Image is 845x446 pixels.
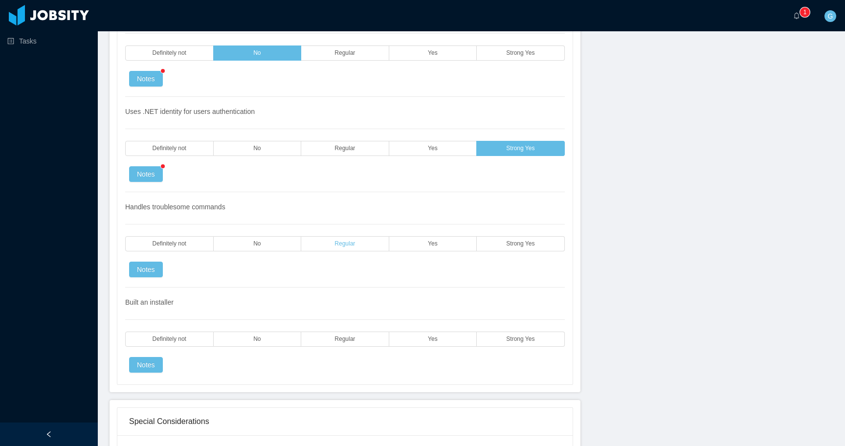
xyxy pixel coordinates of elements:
span: Regular [334,336,355,342]
span: No [253,145,261,152]
span: Strong Yes [506,50,534,56]
span: G [828,10,833,22]
span: Yes [428,336,438,342]
span: Yes [428,241,438,247]
span: Strong Yes [506,241,534,247]
a: icon: profileTasks [7,31,90,51]
span: Definitely not [153,336,186,342]
span: No [253,50,261,56]
span: Definitely not [153,50,186,56]
span: Regular [334,145,355,152]
span: Built an installer [125,298,174,306]
span: Yes [428,145,438,152]
span: Definitely not [153,241,186,247]
span: Strong Yes [506,336,534,342]
span: Regular [334,50,355,56]
span: Uses .NET identity for users authentication [125,108,255,115]
p: 1 [803,7,807,17]
span: Definitely not [153,145,186,152]
span: No [253,336,261,342]
sup: 1 [800,7,810,17]
i: icon: bell [793,12,800,19]
span: Regular [334,241,355,247]
button: Notes [129,71,163,87]
span: No [253,241,261,247]
span: Handles troublesome commands [125,203,225,211]
span: Strong Yes [506,145,534,152]
button: Notes [129,166,163,182]
button: Notes [129,262,163,277]
button: Notes [129,357,163,373]
span: Yes [428,50,438,56]
div: Special Considerations [129,408,561,435]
